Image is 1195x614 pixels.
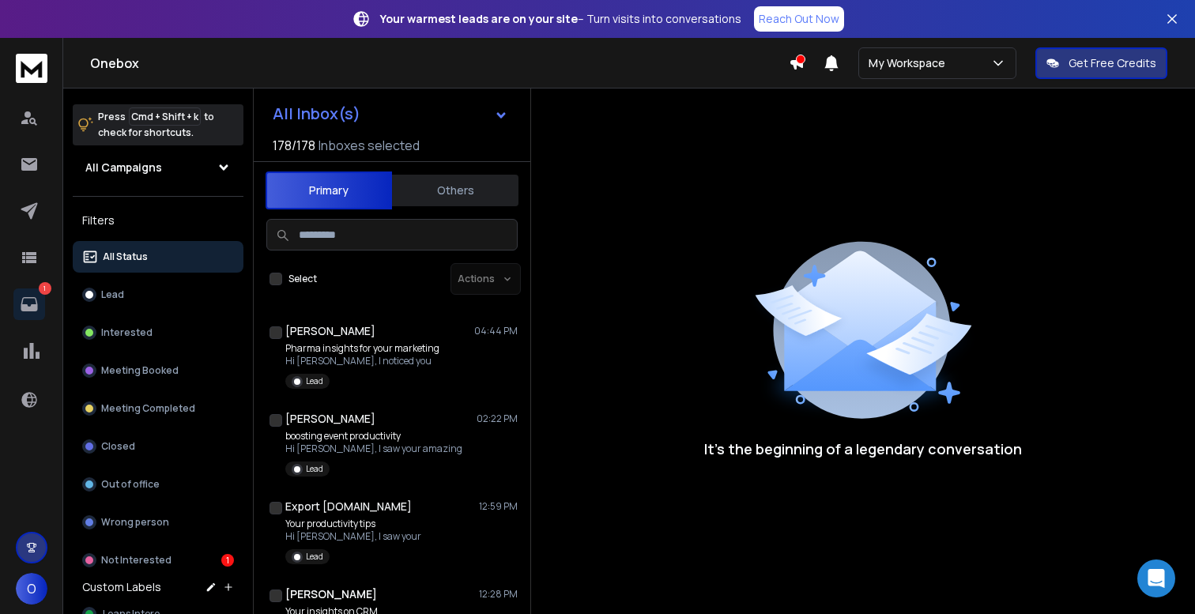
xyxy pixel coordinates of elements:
h1: All Campaigns [85,160,162,175]
h1: [PERSON_NAME] [285,323,375,339]
h1: All Inbox(s) [273,106,360,122]
p: – Turn visits into conversations [380,11,741,27]
h1: [PERSON_NAME] [285,586,377,602]
button: Meeting Booked [73,355,243,386]
p: 12:28 PM [479,588,518,601]
p: Closed [101,440,135,453]
a: Reach Out Now [754,6,844,32]
strong: Your warmest leads are on your site [380,11,578,26]
span: Cmd + Shift + k [129,107,201,126]
p: Get Free Credits [1069,55,1156,71]
p: Reach Out Now [759,11,839,27]
p: 12:59 PM [479,500,518,513]
p: Lead [306,463,323,475]
button: Meeting Completed [73,393,243,424]
h3: Filters [73,209,243,232]
button: All Inbox(s) [260,98,521,130]
p: My Workspace [869,55,952,71]
button: Out of office [73,469,243,500]
h1: [PERSON_NAME] [285,411,375,427]
button: Others [392,173,518,208]
p: It’s the beginning of a legendary conversation [704,438,1022,460]
p: Hi [PERSON_NAME], I noticed you [285,355,439,367]
h3: Custom Labels [82,579,161,595]
p: boosting event productivity [285,430,462,443]
p: Out of office [101,478,160,491]
img: logo [16,54,47,83]
p: Not Interested [101,554,172,567]
p: Lead [306,551,323,563]
button: Get Free Credits [1035,47,1167,79]
p: 04:44 PM [474,325,518,337]
p: Lead [101,288,124,301]
p: Your productivity tips [285,518,421,530]
p: Meeting Booked [101,364,179,377]
button: All Status [73,241,243,273]
p: Hi [PERSON_NAME], I saw your [285,530,421,543]
p: Hi [PERSON_NAME], I saw your amazing [285,443,462,455]
p: 02:22 PM [477,412,518,425]
p: Wrong person [101,516,169,529]
p: Meeting Completed [101,402,195,415]
button: Interested [73,317,243,348]
button: O [16,573,47,605]
a: 1 [13,288,45,320]
h3: Inboxes selected [319,136,420,155]
div: 1 [221,554,234,567]
button: Closed [73,431,243,462]
span: 178 / 178 [273,136,315,155]
p: Interested [101,326,153,339]
p: All Status [103,250,148,263]
p: Lead [306,375,323,387]
p: Press to check for shortcuts. [98,109,214,141]
p: Pharma insights for your marketing [285,342,439,355]
button: Wrong person [73,507,243,538]
h1: Onebox [90,54,789,73]
p: 1 [39,282,51,295]
h1: Export [DOMAIN_NAME] [285,499,412,514]
button: Lead [73,279,243,311]
button: Not Interested1 [73,544,243,576]
button: Primary [266,171,392,209]
label: Select [288,273,317,285]
button: All Campaigns [73,152,243,183]
div: Open Intercom Messenger [1137,559,1175,597]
